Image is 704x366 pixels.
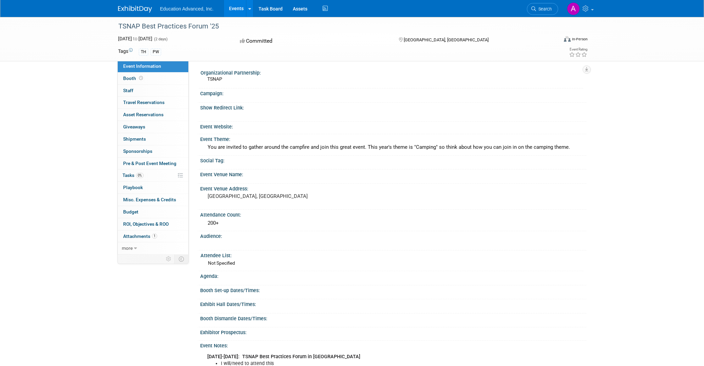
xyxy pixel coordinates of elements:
div: Event Website: [200,122,586,130]
span: 0% [136,173,144,178]
img: ExhibitDay [118,6,152,13]
div: PW [151,48,161,56]
a: Misc. Expenses & Credits [118,194,188,206]
span: Search [536,6,552,12]
div: Event Venue Address: [200,184,586,192]
a: Travel Reservations [118,97,188,108]
td: Tags [118,48,133,56]
a: ROI, Objectives & ROO [118,218,188,230]
a: Giveaways [118,121,188,133]
img: Format-Inperson.png [564,36,571,42]
div: 200+ [205,218,581,228]
div: Agenda: [200,271,586,280]
a: Attachments1 [118,230,188,242]
pre: [GEOGRAPHIC_DATA], [GEOGRAPHIC_DATA] [208,193,354,199]
div: Audience: [200,231,586,240]
div: Attendee List: [201,250,583,259]
div: Committed [238,35,388,47]
span: Sponsorships [123,148,152,154]
span: Staff [123,88,133,93]
span: Tasks [122,172,144,178]
div: You are invited to gather around the campfire and join this great event. This year's theme is "Ca... [205,142,581,152]
b: [DATE]-[DATE]: TSNAP Best Practices Forum in [GEOGRAPHIC_DATA] [207,354,360,360]
div: Event Rating [569,48,587,51]
span: Booth not reserved yet [138,76,144,81]
a: Pre & Post Event Meeting [118,158,188,169]
div: Exhibitor Prospectus: [200,327,586,336]
td: Personalize Event Tab Strip [163,255,175,263]
td: Toggle Event Tabs [174,255,188,263]
a: Sponsorships [118,145,188,157]
span: Giveaways [123,124,145,129]
a: Shipments [118,133,188,145]
a: Tasks0% [118,169,188,181]
a: more [118,242,188,254]
div: Campaign: [200,88,586,97]
span: Event Information [123,63,161,69]
span: Misc. Expenses & Credits [123,197,176,202]
a: Asset Reservations [118,109,188,121]
div: TSNAP Best Practices Forum '25 [116,20,548,33]
div: Event Venue Name: [200,169,586,178]
a: Booth [118,73,188,84]
a: Playbook [118,182,188,194]
div: Booth Dismantle Dates/Times: [200,313,586,322]
div: Event Notes: [200,341,586,349]
div: Show Redirect Link: [200,103,586,111]
span: Booth [123,76,144,81]
a: Event Information [118,60,188,72]
span: to [132,36,138,41]
span: Shipments [123,136,146,142]
div: Social Tag: [200,156,586,164]
span: Education Advanced, Inc. [160,6,214,12]
div: Event Format [518,35,588,45]
div: Exhibit Hall Dates/Times: [200,299,586,308]
span: more [122,245,133,251]
span: TSNAP [207,76,222,82]
span: Budget [123,209,138,215]
span: 1 [152,233,157,239]
div: Not Specified [208,260,581,266]
div: Event Theme: [200,134,586,143]
span: (2 days) [153,37,168,41]
span: Travel Reservations [123,100,165,105]
span: [DATE] [DATE] [118,36,152,41]
div: Attendance Count: [200,210,586,218]
span: [GEOGRAPHIC_DATA], [GEOGRAPHIC_DATA] [404,37,489,42]
img: Aimee Graham [567,2,580,15]
div: Organizational Partnership: [201,68,583,76]
div: Booth Set-up Dates/Times: [200,285,586,294]
span: Attachments [123,233,157,239]
div: In-Person [572,37,588,42]
a: Search [527,3,558,15]
span: Playbook [123,185,143,190]
a: Staff [118,85,188,97]
a: Budget [118,206,188,218]
span: Asset Reservations [123,112,164,117]
div: TH [139,48,148,56]
span: ROI, Objectives & ROO [123,221,169,227]
span: Pre & Post Event Meeting [123,161,176,166]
